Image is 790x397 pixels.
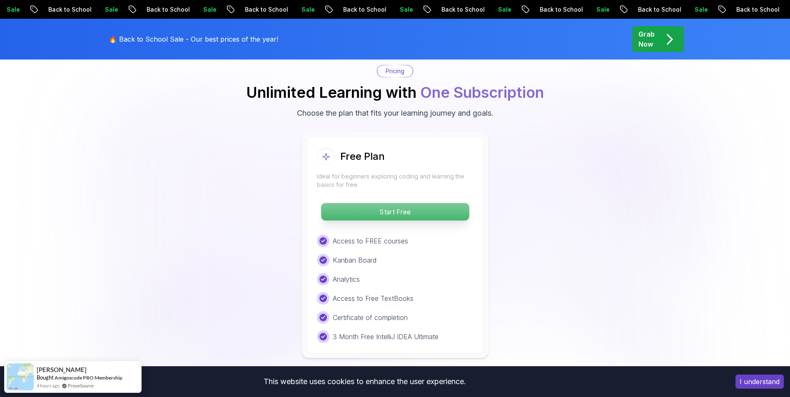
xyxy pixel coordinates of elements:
p: Start Free [321,203,469,221]
h2: Free Plan [340,150,385,163]
a: Start Free [317,208,474,216]
p: Ideal for beginners exploring coding and learning the basics for free. [317,172,474,189]
div: This website uses cookies to enhance the user experience. [6,372,723,391]
img: provesource social proof notification image [7,363,34,390]
p: Sale [97,5,124,14]
p: Back to School [630,5,687,14]
p: Sale [294,5,320,14]
p: Sale [392,5,419,14]
p: Back to School [40,5,97,14]
p: Sale [687,5,713,14]
p: Back to School [434,5,490,14]
p: 3 Month Free IntelliJ IDEA Ultimate [333,332,439,342]
p: Kanban Board [333,255,376,265]
h2: Unlimited Learning with [246,84,544,101]
p: Back to School [139,5,195,14]
span: [PERSON_NAME] [37,366,87,373]
p: Analytics [333,274,360,284]
span: 4 hours ago [37,382,60,389]
a: ProveSource [68,382,94,389]
p: Pricing [386,67,404,75]
p: Grab Now [638,29,655,49]
p: Certificate of completion [333,313,408,323]
p: Sale [490,5,517,14]
p: Access to Free TextBooks [333,293,414,303]
p: Back to School [728,5,785,14]
span: Bought [37,374,54,381]
p: Access to FREE courses [333,236,408,246]
a: Amigoscode PRO Membership [55,374,122,381]
button: Start Free [321,203,469,221]
p: Sale [195,5,222,14]
p: 🔥 Back to School Sale - Our best prices of the year! [109,34,278,44]
span: One Subscription [420,83,544,102]
p: Choose the plan that fits your learning journey and goals. [297,107,493,119]
p: Back to School [335,5,392,14]
p: Back to School [532,5,588,14]
p: Sale [588,5,615,14]
button: Accept cookies [735,375,784,389]
p: Back to School [237,5,294,14]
